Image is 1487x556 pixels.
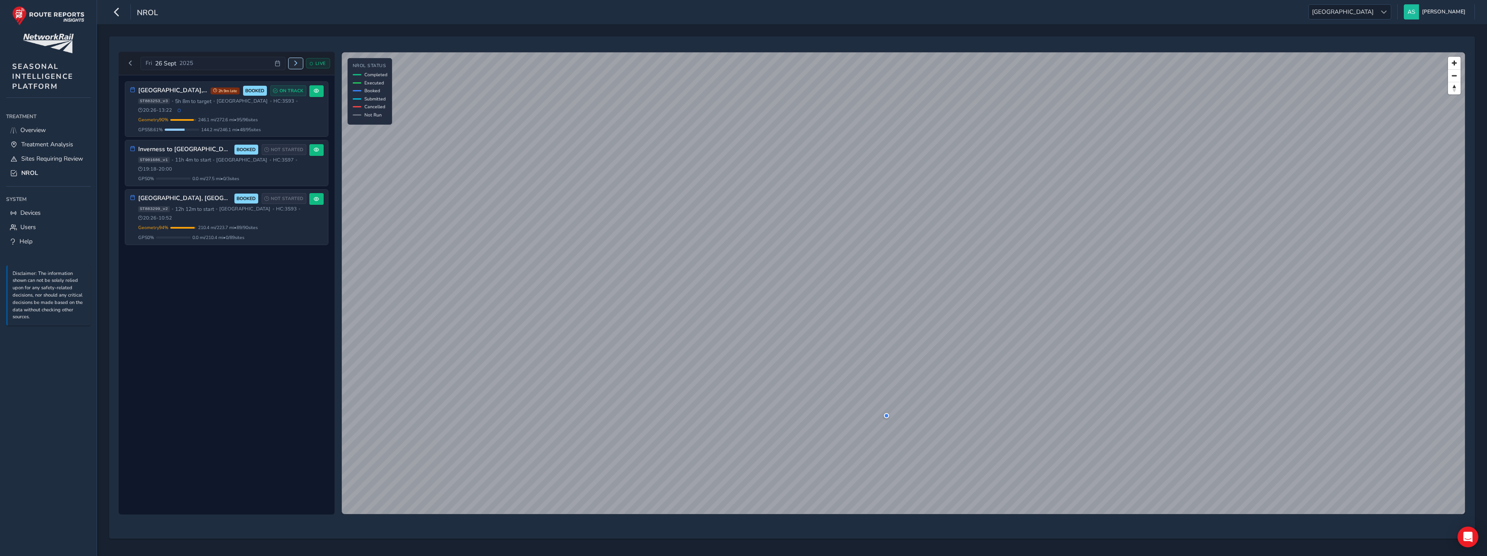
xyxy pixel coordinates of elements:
[146,59,152,67] span: Fri
[155,59,176,68] span: 26 Sept
[245,87,264,94] span: BOOKED
[172,99,173,103] span: •
[21,140,73,149] span: Treatment Analysis
[6,137,91,152] a: Treatment Analysis
[6,220,91,234] a: Users
[237,146,256,153] span: BOOKED
[217,98,268,104] span: [GEOGRAPHIC_DATA]
[198,224,258,231] span: 210.4 mi / 223.7 mi • 89 / 90 sites
[315,60,326,67] span: LIVE
[138,87,208,94] h3: [GEOGRAPHIC_DATA], [GEOGRAPHIC_DATA], [GEOGRAPHIC_DATA] 3S93
[1448,57,1461,69] button: Zoom in
[6,152,91,166] a: Sites Requiring Review
[1404,4,1468,19] button: [PERSON_NAME]
[12,61,73,91] span: SEASONAL INTELLIGENCE PLATFORM
[123,58,138,69] button: Previous day
[1458,527,1478,547] div: Open Intercom Messenger
[295,158,297,162] span: •
[289,58,303,69] button: Next day
[172,158,173,162] span: •
[198,116,258,123] span: 246.1 mi / 272.6 mi • 95 / 96 sites
[138,175,154,182] span: GPS 0 %
[299,207,300,211] span: •
[6,166,91,180] a: NROL
[213,158,214,162] span: •
[13,270,86,321] p: Disclaimer: The information shown can not be solely relied upon for any safety-related decisions,...
[216,157,267,163] span: [GEOGRAPHIC_DATA]
[138,166,172,172] span: 19:18 - 20:00
[138,146,231,153] h3: Inverness to [GEOGRAPHIC_DATA]
[273,98,294,104] span: HC: 3S93
[179,59,193,67] span: 2025
[138,206,170,212] span: ST883299_v2
[1309,5,1377,19] span: [GEOGRAPHIC_DATA]
[201,126,261,133] span: 144.2 mi / 246.1 mi • 48 / 95 sites
[269,158,271,162] span: •
[364,112,382,118] span: Not Run
[1422,4,1465,19] span: [PERSON_NAME]
[6,206,91,220] a: Devices
[138,116,169,123] span: Geometry 90 %
[21,169,38,177] span: NROL
[138,234,154,241] span: GPS 0 %
[273,157,294,163] span: HC: 3S97
[237,195,256,202] span: BOOKED
[6,193,91,206] div: System
[364,87,380,94] span: Booked
[364,103,385,110] span: Cancelled
[219,206,270,212] span: [GEOGRAPHIC_DATA]
[20,126,46,134] span: Overview
[175,156,211,163] span: 11h 4m to start
[270,99,272,103] span: •
[1404,4,1419,19] img: diamond-layout
[20,223,36,231] span: Users
[175,98,211,105] span: 5h 8m to target
[342,52,1465,514] canvas: Map
[175,206,214,213] span: 12h 12m to start
[276,206,297,212] span: HC: 3S93
[192,175,239,182] span: 0.0 mi / 27.5 mi • 0 / 3 sites
[192,234,244,241] span: 0.0 mi / 210.4 mi • 0 / 89 sites
[216,207,218,211] span: •
[1448,82,1461,94] button: Reset bearing to north
[20,209,41,217] span: Devices
[138,126,163,133] span: GPS 58.61 %
[364,80,384,86] span: Executed
[21,155,83,163] span: Sites Requiring Review
[364,71,387,78] span: Completed
[211,87,240,94] span: 2h 9m late
[6,110,91,123] div: Treatment
[172,207,173,211] span: •
[364,96,386,102] span: Submitted
[279,87,303,94] span: ON TRACK
[23,34,74,53] img: customer logo
[271,146,303,153] span: NOT STARTED
[296,99,298,103] span: •
[6,123,91,137] a: Overview
[138,195,231,202] h3: [GEOGRAPHIC_DATA], [GEOGRAPHIC_DATA], [GEOGRAPHIC_DATA] 3S93
[138,107,172,113] span: 20:26 - 13:22
[137,7,158,19] span: NROL
[213,99,215,103] span: •
[138,224,169,231] span: Geometry 94 %
[6,234,91,249] a: Help
[138,215,172,221] span: 20:26 - 10:52
[138,98,170,104] span: ST883253_v3
[138,157,170,163] span: ST901686_v1
[12,6,84,26] img: rr logo
[19,237,32,246] span: Help
[1448,69,1461,82] button: Zoom out
[353,63,387,69] h4: NROL Status
[271,195,303,202] span: NOT STARTED
[273,207,274,211] span: •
